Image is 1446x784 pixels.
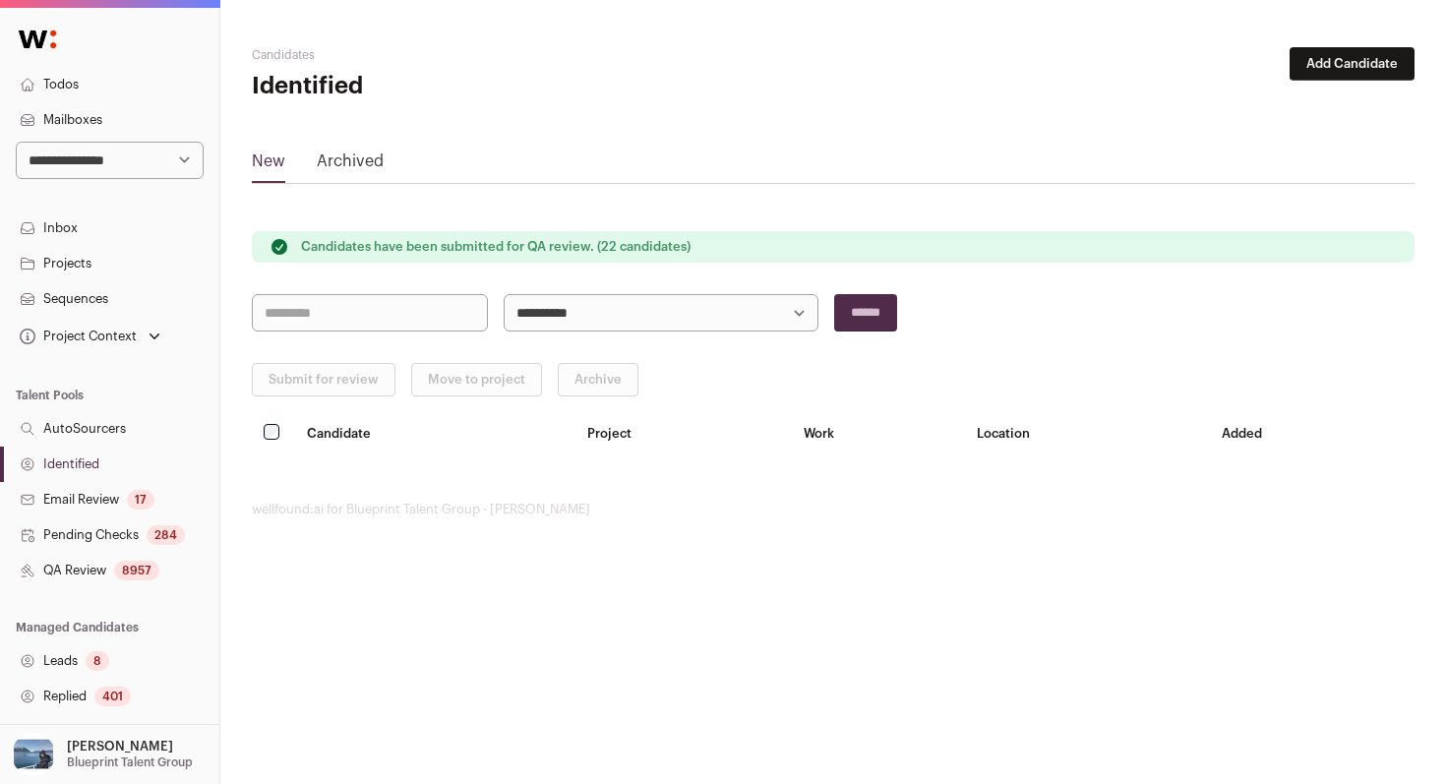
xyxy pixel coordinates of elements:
[252,502,1415,517] footer: wellfound:ai for Blueprint Talent Group - [PERSON_NAME]
[127,490,154,510] div: 17
[67,754,193,770] p: Blueprint Talent Group
[8,20,67,59] img: Wellfound
[147,525,185,545] div: 284
[86,651,109,671] div: 8
[252,150,285,181] a: New
[575,412,793,454] th: Project
[965,412,1210,454] th: Location
[94,687,131,706] div: 401
[252,47,639,63] h2: Candidates
[114,561,159,580] div: 8957
[317,150,384,181] a: Archived
[16,329,137,344] div: Project Context
[792,412,965,454] th: Work
[295,412,575,454] th: Candidate
[301,239,691,255] p: Candidates have been submitted for QA review. (22 candidates)
[12,733,55,776] img: 17109629-medium_jpg
[1290,47,1415,81] button: Add Candidate
[16,323,164,350] button: Open dropdown
[1210,412,1415,454] th: Added
[67,739,173,754] p: [PERSON_NAME]
[8,733,197,776] button: Open dropdown
[252,71,639,102] h1: Identified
